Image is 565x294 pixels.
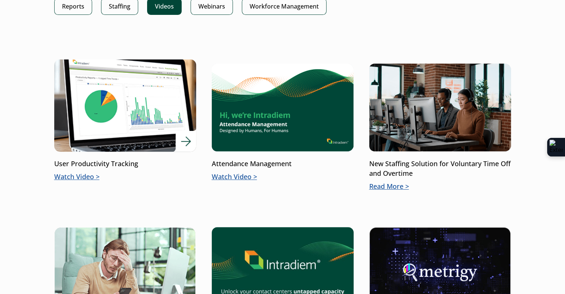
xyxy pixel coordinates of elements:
[54,59,196,182] a: User Productivity TrackingWatch Video
[369,59,511,191] a: New Staffing Solution for Voluntary Time Off and OvertimeRead More
[212,172,354,182] p: Watch Video
[369,159,511,178] p: New Staffing Solution for Voluntary Time Off and Overtime
[212,159,354,169] p: Attendance Management
[369,182,511,191] p: Read More
[54,172,196,182] p: Watch Video
[54,159,196,169] p: User Productivity Tracking
[212,59,354,182] a: Attendance ManagementWatch Video
[549,140,563,155] img: Extension Icon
